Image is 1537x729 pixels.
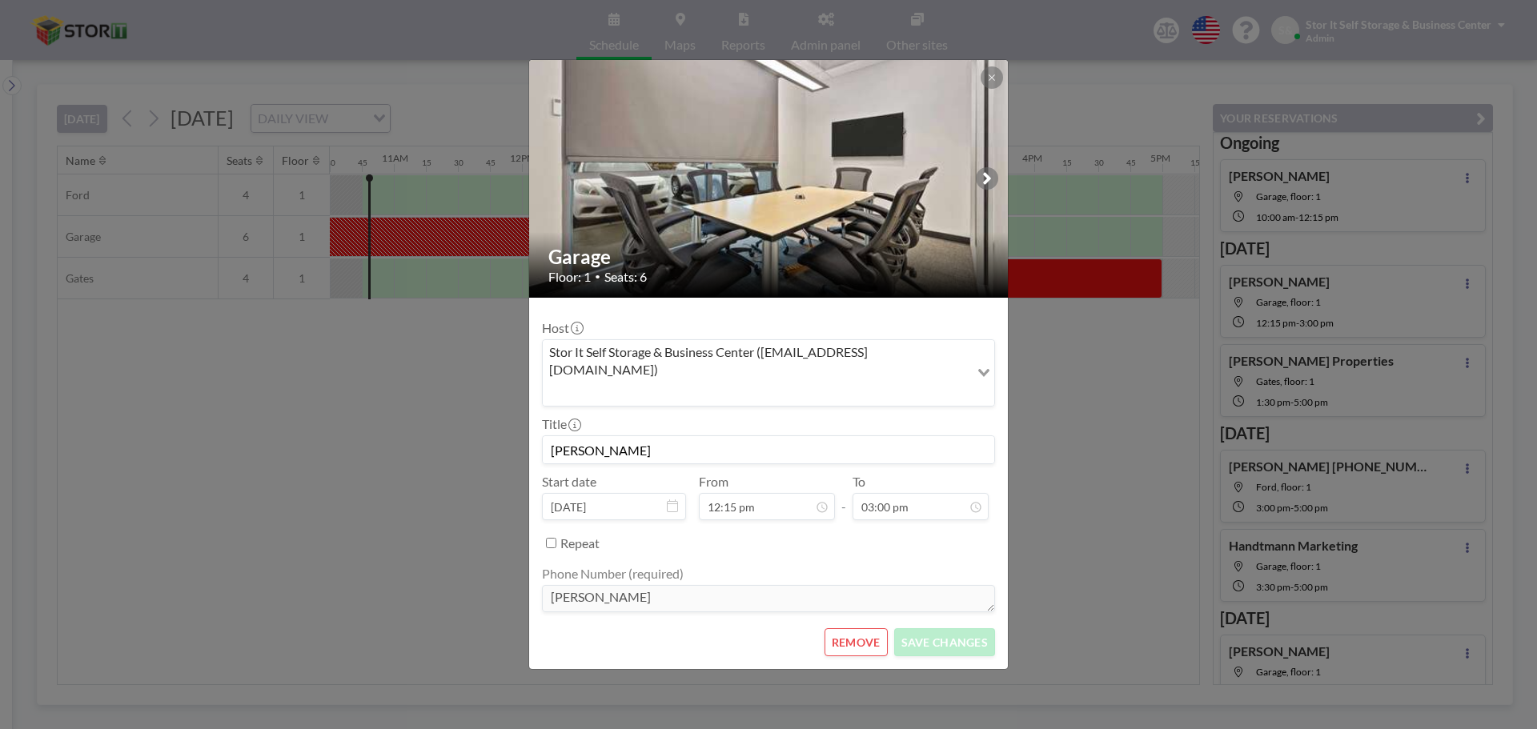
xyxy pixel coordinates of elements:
[542,416,580,432] label: Title
[543,436,994,463] input: (No title)
[542,566,684,582] label: Phone Number (required)
[548,245,990,269] h2: Garage
[542,474,596,490] label: Start date
[841,479,846,515] span: -
[604,269,647,285] span: Seats: 6
[595,270,600,282] span: •
[699,474,728,490] label: From
[546,343,966,379] span: Stor It Self Storage & Business Center ([EMAIL_ADDRESS][DOMAIN_NAME])
[894,628,995,656] button: SAVE CHANGES
[560,535,600,551] label: Repeat
[529,18,1009,338] img: 537.jpg
[825,628,888,656] button: REMOVE
[543,340,994,407] div: Search for option
[542,320,582,336] label: Host
[544,382,968,403] input: Search for option
[548,269,591,285] span: Floor: 1
[853,474,865,490] label: To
